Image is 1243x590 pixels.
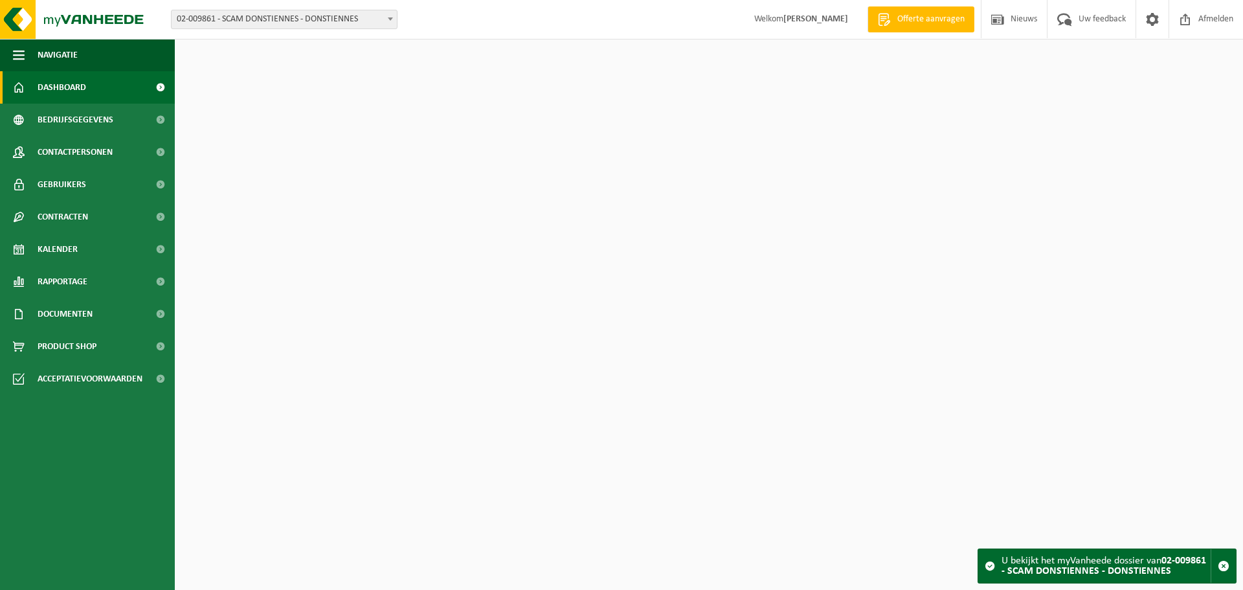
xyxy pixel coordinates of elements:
span: Bedrijfsgegevens [38,104,113,136]
strong: [PERSON_NAME] [783,14,848,24]
span: Offerte aanvragen [894,13,968,26]
span: Navigatie [38,39,78,71]
a: Offerte aanvragen [868,6,974,32]
span: Kalender [38,233,78,266]
span: Contracten [38,201,88,233]
span: Gebruikers [38,168,86,201]
span: Contactpersonen [38,136,113,168]
span: 02-009861 - SCAM DONSTIENNES - DONSTIENNES [171,10,398,29]
span: Dashboard [38,71,86,104]
span: Product Shop [38,330,96,363]
span: 02-009861 - SCAM DONSTIENNES - DONSTIENNES [172,10,397,28]
strong: 02-009861 - SCAM DONSTIENNES - DONSTIENNES [1002,556,1206,576]
span: Rapportage [38,266,87,298]
span: Acceptatievoorwaarden [38,363,142,395]
div: U bekijkt het myVanheede dossier van [1002,549,1211,583]
span: Documenten [38,298,93,330]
